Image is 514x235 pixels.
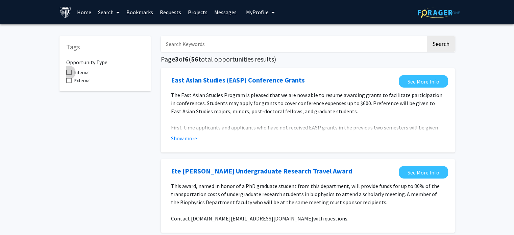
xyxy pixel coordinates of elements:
button: Search [427,36,455,52]
span: 56 [191,55,198,63]
p: with questions. [171,214,445,222]
span: Internal [74,68,90,76]
a: Requests [156,0,185,24]
a: Bookmarks [123,0,156,24]
span: This award, named in honor of a PhD graduate student from this department, will provide funds for... [171,183,440,206]
span: External [74,76,91,85]
img: ForagerOne Logo [418,7,460,18]
button: Show more [171,134,197,142]
p: First-time applicants and applicants who have not received EASP grants in the previous two semest... [171,123,445,156]
img: Johns Hopkins University Logo [59,6,71,18]
h6: Opportunity Type [66,54,144,66]
a: Opens in a new tab [399,166,448,179]
input: Search Keywords [161,36,426,52]
span: 3 [175,55,179,63]
a: Opens in a new tab [399,75,448,88]
h5: Page of ( total opportunities results) [161,55,455,63]
span: My Profile [246,9,269,16]
a: Messages [211,0,240,24]
h5: Tags [66,43,144,51]
p: The East Asian Studies Program is pleased that we are now able to resume awarding grants to facil... [171,91,445,115]
a: Search [95,0,123,24]
span: Contact [DOMAIN_NAME][EMAIL_ADDRESS][DOMAIN_NAME] [171,215,313,222]
span: 6 [185,55,189,63]
a: Opens in a new tab [171,75,305,85]
iframe: Chat [5,205,29,230]
a: Home [74,0,95,24]
a: Projects [185,0,211,24]
a: Opens in a new tab [171,166,352,176]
